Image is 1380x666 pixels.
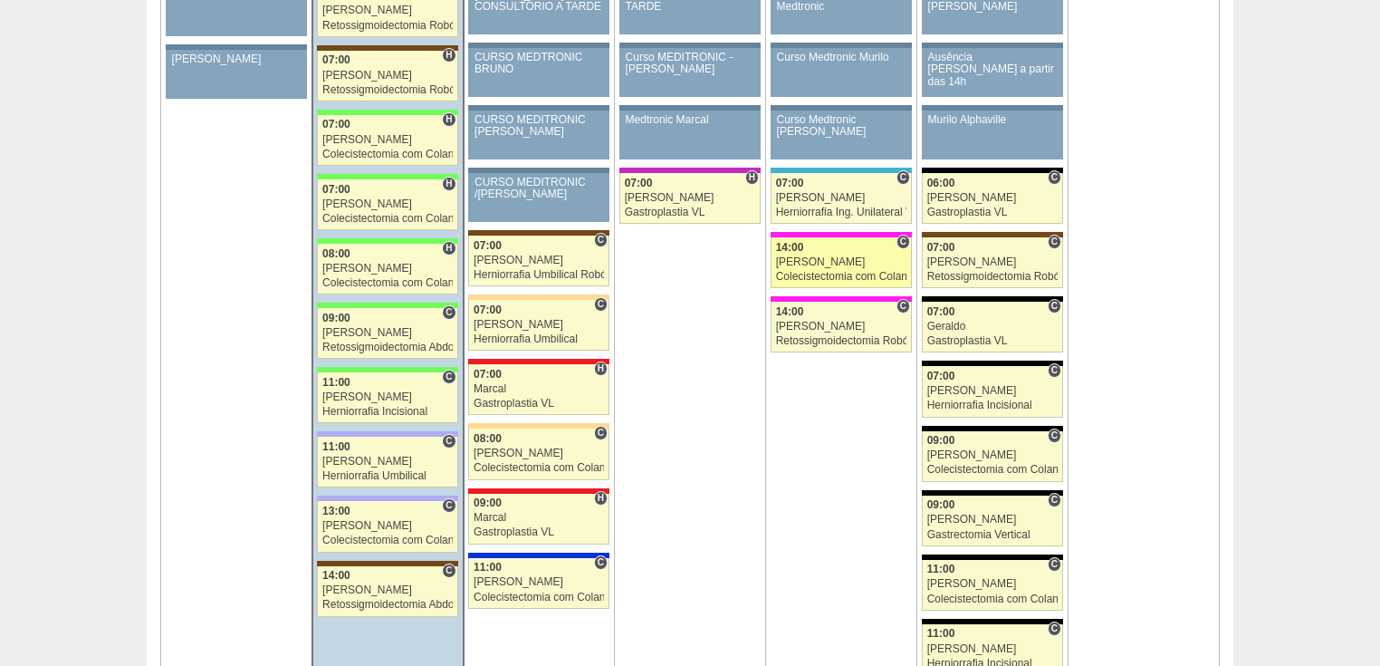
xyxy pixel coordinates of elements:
span: 08:00 [322,247,350,260]
div: Key: Aviso [468,105,609,111]
a: C 07:00 [PERSON_NAME] Herniorrafia Umbilical Robótica [468,236,609,286]
div: [PERSON_NAME] [322,5,453,16]
span: Consultório [1048,363,1061,378]
div: Marcal [474,512,604,524]
span: Consultório [1048,299,1061,314]
div: Key: Assunção [468,488,609,494]
div: Key: Aviso [922,105,1063,111]
span: 09:00 [927,434,955,447]
a: C 09:00 [PERSON_NAME] Colecistectomia com Colangiografia VL [922,431,1063,482]
div: Curso Medtronic Murilo [777,52,906,63]
div: Colecistectomia com Colangiografia VL [322,149,453,160]
div: [PERSON_NAME] [474,319,604,331]
span: Consultório [442,434,455,449]
div: Retossigmoidectomia Abdominal [322,342,453,353]
div: Key: Santa Joana [317,45,457,51]
a: H 07:00 [PERSON_NAME] Colecistectomia com Colangiografia VL [317,179,457,230]
div: Key: Blanc [922,296,1063,302]
div: [PERSON_NAME] [927,192,1059,204]
a: C 14:00 [PERSON_NAME] Retossigmoidectomia Robótica [771,302,912,352]
div: [PERSON_NAME] [322,520,453,532]
span: 07:00 [322,183,350,196]
div: [PERSON_NAME] [776,321,907,333]
div: Key: Neomater [771,168,912,173]
span: Hospital [594,362,608,376]
span: 07:00 [474,239,502,252]
div: Herniorrafia Umbilical [474,333,604,345]
div: Herniorrafia Incisional [927,400,1059,411]
a: H 07:00 [PERSON_NAME] Colecistectomia com Colangiografia VL [317,115,457,166]
div: Retossigmoidectomia Abdominal VL [322,599,453,611]
a: C 07:00 [PERSON_NAME] Herniorrafia Incisional [922,366,1063,417]
span: Consultório [442,564,455,578]
a: Medtronic Marcal [619,111,761,159]
span: 13:00 [322,505,350,517]
a: Curso Medtronic Murilo [771,48,912,97]
a: C 11:00 [PERSON_NAME] Colecistectomia com Colangiografia VL [922,560,1063,611]
div: [PERSON_NAME] [322,391,453,403]
a: C 14:00 [PERSON_NAME] Retossigmoidectomia Abdominal VL [317,566,457,617]
span: 08:00 [474,432,502,445]
span: 07:00 [625,177,653,189]
div: Colecistectomia com Colangiografia VL [322,213,453,225]
div: [PERSON_NAME] [927,514,1059,526]
div: Colecistectomia com Colangiografia VL [927,594,1059,605]
div: Key: Brasil [317,303,457,308]
a: H 08:00 [PERSON_NAME] Colecistectomia com Colangiografia VL [317,244,457,294]
a: C 13:00 [PERSON_NAME] Colecistectomia com Colangiografia VL [317,501,457,552]
div: [PERSON_NAME] [474,255,604,266]
div: [PERSON_NAME] [927,385,1059,397]
span: Consultório [442,370,455,384]
div: [PERSON_NAME] [927,256,1059,268]
a: Murilo Alphaville [922,111,1063,159]
div: Key: Christóvão da Gama [317,431,457,437]
a: C 07:00 [PERSON_NAME] Herniorrafia Ing. Unilateral VL [771,173,912,224]
div: Gastrectomia Vertical [927,529,1059,541]
a: H 09:00 Marcal Gastroplastia VL [468,494,609,545]
div: Key: Aviso [468,43,609,48]
a: H 07:00 Marcal Gastroplastia VL [468,364,609,415]
span: Consultório [896,170,910,185]
div: Key: Santa Joana [468,230,609,236]
span: 09:00 [322,312,350,324]
div: CURSO MEDITRONIC /[PERSON_NAME] [474,177,603,200]
span: 09:00 [927,498,955,511]
span: 07:00 [776,177,804,189]
div: Key: Aviso [619,105,761,111]
span: Hospital [442,241,455,256]
span: 07:00 [322,53,350,66]
div: Colecistectomia com Colangiografia VL [776,271,907,283]
a: C 11:00 [PERSON_NAME] Herniorrafia Umbilical [317,437,457,487]
span: Consultório [896,235,910,249]
span: Hospital [442,112,455,127]
span: 07:00 [474,368,502,381]
div: Key: Assunção [468,359,609,364]
div: Key: Brasil [317,110,457,115]
div: Key: Brasil [317,367,457,372]
div: Herniorrafia Incisional [322,406,453,418]
div: Herniorrafia Ing. Unilateral VL [776,207,907,218]
div: Key: Blanc [922,361,1063,366]
div: Gastroplastia VL [474,398,604,410]
span: Consultório [594,297,608,312]
div: Gastroplastia VL [474,526,604,538]
div: [PERSON_NAME] [322,263,453,275]
a: C 11:00 [PERSON_NAME] Colecistectomia com Colangiografia VL [468,558,609,609]
a: C 14:00 [PERSON_NAME] Colecistectomia com Colangiografia VL [771,237,912,288]
span: 07:00 [927,305,955,318]
a: C 09:00 [PERSON_NAME] Gastrectomia Vertical [922,496,1063,546]
a: C 07:00 [PERSON_NAME] Herniorrafia Umbilical [468,300,609,351]
div: Key: Bartira [468,294,609,300]
span: 06:00 [927,177,955,189]
div: Medtronic Marcal [626,114,755,126]
a: Ausência [PERSON_NAME] a partir das 14h [922,48,1063,97]
div: Key: Blanc [922,619,1063,624]
span: Hospital [745,170,759,185]
div: Curso Medtronic [PERSON_NAME] [777,114,906,138]
div: Colecistectomia com Colangiografia VL [322,535,453,546]
div: Key: Aviso [166,44,307,50]
div: Retossigmoidectomia Robótica [927,271,1059,283]
div: Key: Brasil [317,174,457,179]
div: Ausência [PERSON_NAME] a partir das 14h [928,52,1058,88]
div: Key: Blanc [922,168,1063,173]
